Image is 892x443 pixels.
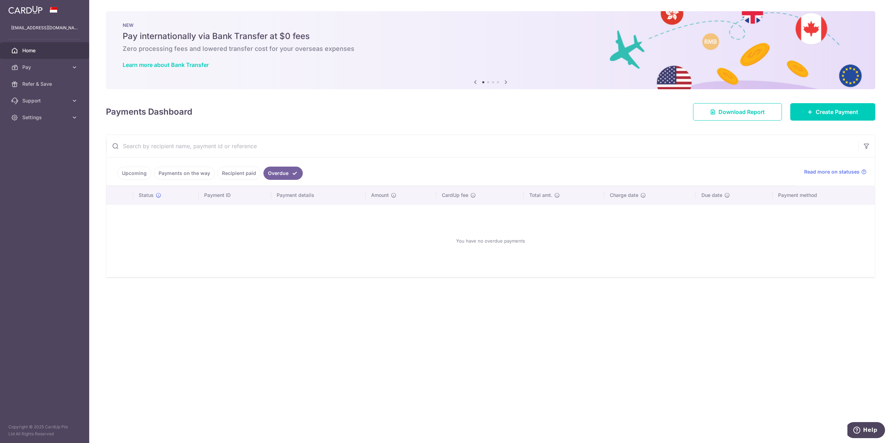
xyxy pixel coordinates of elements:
th: Payment ID [199,186,271,204]
span: Refer & Save [22,81,68,87]
span: Support [22,97,68,104]
a: Learn more about Bank Transfer [123,61,209,68]
span: Read more on statuses [804,168,860,175]
span: Due date [701,192,722,199]
p: NEW [123,22,859,28]
th: Payment details [271,186,365,204]
span: Settings [22,114,68,121]
div: You have no overdue payments [115,210,867,272]
h4: Payments Dashboard [106,106,192,118]
input: Search by recipient name, payment id or reference [106,135,858,157]
a: Create Payment [790,103,875,121]
a: Upcoming [117,167,151,180]
span: Total amt. [529,192,552,199]
span: Pay [22,64,68,71]
h5: Pay internationally via Bank Transfer at $0 fees [123,31,859,42]
a: Read more on statuses [804,168,867,175]
span: Download Report [718,108,765,116]
th: Payment method [772,186,875,204]
span: Home [22,47,68,54]
span: Create Payment [816,108,858,116]
img: Bank transfer banner [106,11,875,89]
span: Amount [371,192,389,199]
h6: Zero processing fees and lowered transfer cost for your overseas expenses [123,45,859,53]
a: Recipient paid [217,167,261,180]
img: CardUp [8,6,43,14]
a: Download Report [693,103,782,121]
span: Status [139,192,154,199]
p: [EMAIL_ADDRESS][DOMAIN_NAME] [11,24,78,31]
a: Overdue [263,167,303,180]
iframe: Opens a widget where you can find more information [847,422,885,440]
span: Charge date [610,192,638,199]
span: CardUp fee [442,192,468,199]
a: Payments on the way [154,167,215,180]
